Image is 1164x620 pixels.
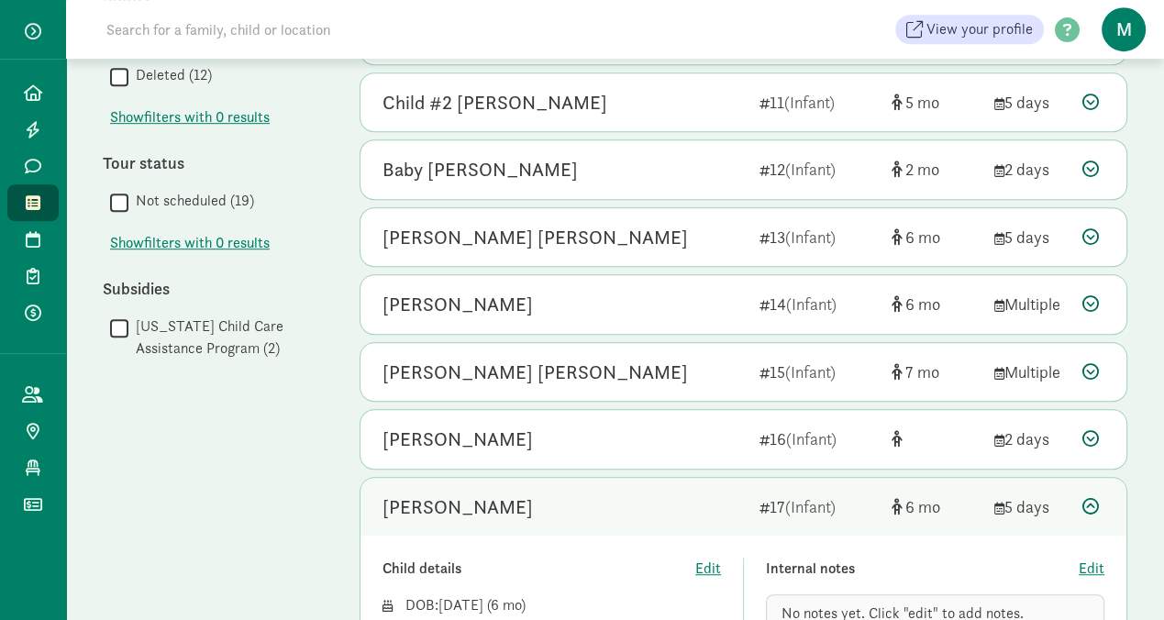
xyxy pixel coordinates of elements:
span: 6 [491,595,521,614]
span: (Infant) [785,227,836,248]
div: DOB: ( ) [405,594,721,616]
span: M [1102,7,1146,51]
div: Harlan Scott [382,290,533,319]
span: 6 [905,227,940,248]
div: [object Object] [892,360,980,384]
span: View your profile [926,18,1033,40]
span: 7 [905,361,939,382]
button: Edit [695,558,721,580]
div: Mackinnon Diorio [382,358,688,387]
span: (Infant) [785,361,836,382]
div: 2 days [994,157,1068,182]
div: 16 [759,426,877,451]
input: Search for a family, child or location [95,11,610,48]
label: [US_STATE] Child Care Assistance Program (2) [128,316,323,360]
a: View your profile [895,15,1044,44]
span: (Infant) [786,428,837,449]
div: 14 [759,292,877,316]
button: Showfilters with 0 results [110,106,270,128]
span: 5 [905,92,939,113]
div: 17 [759,494,877,519]
div: Multiple [994,292,1068,316]
div: Julien Knez [382,493,533,522]
div: Tour status [103,150,323,175]
button: Showfilters with 0 results [110,232,270,254]
div: Internal notes [766,558,1079,580]
span: (Infant) [784,92,835,113]
div: Ruth Knuepfer [382,425,533,454]
label: Not scheduled (19) [128,190,254,212]
div: [object Object] [892,494,980,519]
div: 13 [759,225,877,249]
div: 15 [759,360,877,384]
div: 5 days [994,90,1068,115]
div: 5 days [994,225,1068,249]
span: Show filters with 0 results [110,232,270,254]
div: [object Object] [892,157,980,182]
span: 6 [905,293,940,315]
span: (Infant) [786,293,837,315]
iframe: Chat Widget [1072,532,1164,620]
div: Child details [382,558,695,580]
div: [object Object] [892,292,980,316]
span: (Infant) [785,159,836,180]
div: [object Object] [892,90,980,115]
div: Lennon Czerwinski [382,223,688,252]
div: 2 days [994,426,1068,451]
div: 11 [759,90,877,115]
div: 5 days [994,494,1068,519]
div: [object Object] [892,426,980,451]
label: Deleted (12) [128,64,212,86]
div: Multiple [994,360,1068,384]
span: [DATE] [438,595,483,614]
div: [object Object] [892,225,980,249]
div: Baby Haynes [382,155,578,184]
span: 6 [905,496,940,517]
span: 2 [905,159,939,180]
span: (Infant) [785,496,836,517]
div: Subsidies [103,276,323,301]
span: Show filters with 0 results [110,106,270,128]
div: 12 [759,157,877,182]
div: Child #2 Rowland [382,88,607,117]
